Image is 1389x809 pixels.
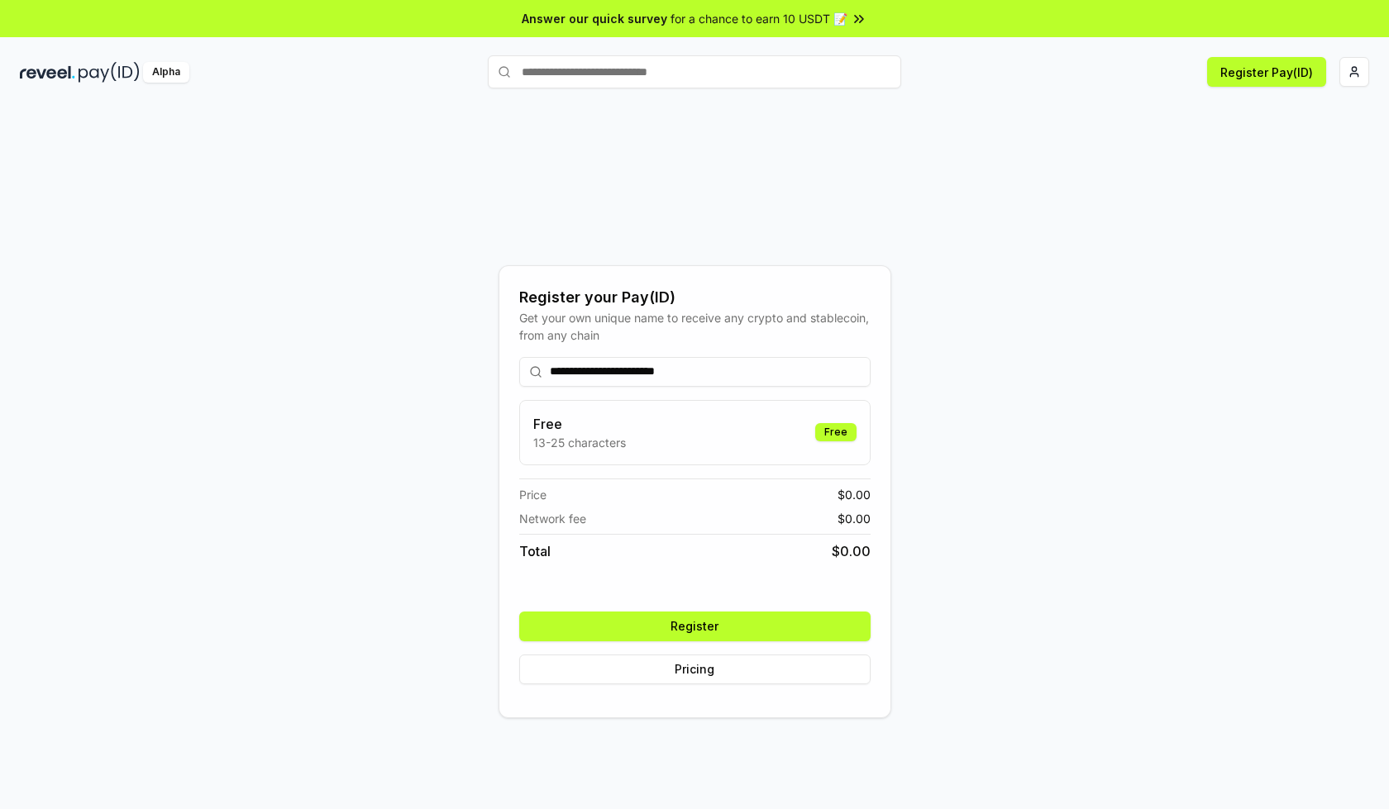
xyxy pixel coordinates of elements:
h3: Free [533,414,626,434]
p: 13-25 characters [533,434,626,451]
span: Total [519,541,551,561]
img: reveel_dark [20,62,75,83]
span: $ 0.00 [838,510,871,527]
div: Free [815,423,857,441]
button: Pricing [519,654,871,684]
button: Register Pay(ID) [1207,57,1326,87]
span: Price [519,486,547,503]
button: Register [519,612,871,641]
span: for a chance to earn 10 USDT 📝 [671,10,847,27]
div: Get your own unique name to receive any crypto and stablecoin, from any chain [519,309,871,344]
img: pay_id [79,62,140,83]
span: $ 0.00 [838,486,871,503]
div: Alpha [143,62,189,83]
span: Answer our quick survey [522,10,667,27]
span: $ 0.00 [832,541,871,561]
div: Register your Pay(ID) [519,286,871,309]
span: Network fee [519,510,586,527]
